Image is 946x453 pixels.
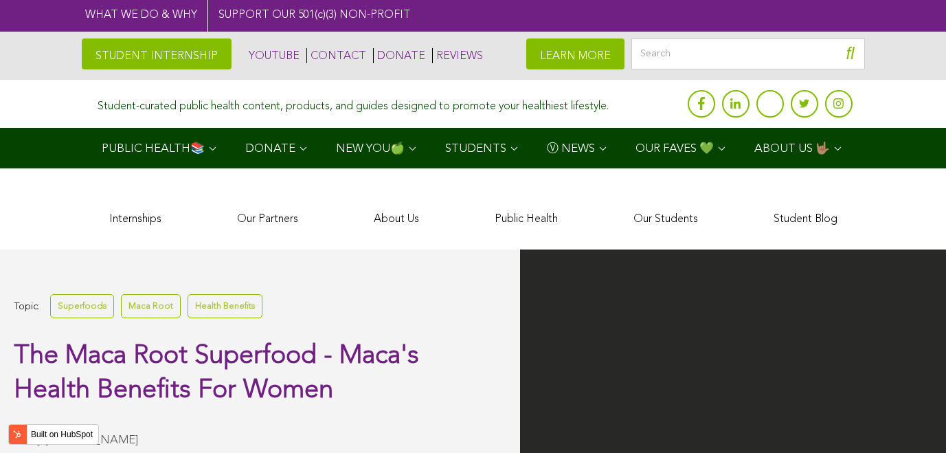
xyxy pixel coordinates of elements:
button: Built on HubSpot [8,424,99,445]
span: STUDENTS [445,143,506,155]
a: CONTACT [306,48,366,63]
span: OUR FAVES 💚 [635,143,714,155]
a: Health Benefits [188,294,262,318]
img: HubSpot sprocket logo [9,426,25,443]
span: NEW YOU🍏 [336,143,405,155]
a: Maca Root [121,294,181,318]
span: DONATE [245,143,295,155]
div: Student-curated public health content, products, and guides designed to promote your healthiest l... [98,93,609,113]
a: YOUTUBE [245,48,300,63]
span: PUBLIC HEALTH📚 [102,143,205,155]
a: DONATE [373,48,425,63]
span: ABOUT US 🤟🏽 [754,143,830,155]
a: REVIEWS [432,48,483,63]
iframe: Chat Widget [877,387,946,453]
input: Search [631,38,865,69]
a: STUDENT INTERNSHIP [82,38,232,69]
a: Superfoods [50,294,114,318]
label: Built on HubSpot [25,426,98,443]
a: LEARN MORE [526,38,624,69]
a: [PERSON_NAME] [45,434,138,446]
div: Navigation Menu [82,128,865,168]
span: by [30,434,43,446]
span: The Maca Root Superfood - Maca's Health Benefits For Women [14,343,419,404]
span: Ⓥ NEWS [547,143,595,155]
span: Topic: [14,298,40,316]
